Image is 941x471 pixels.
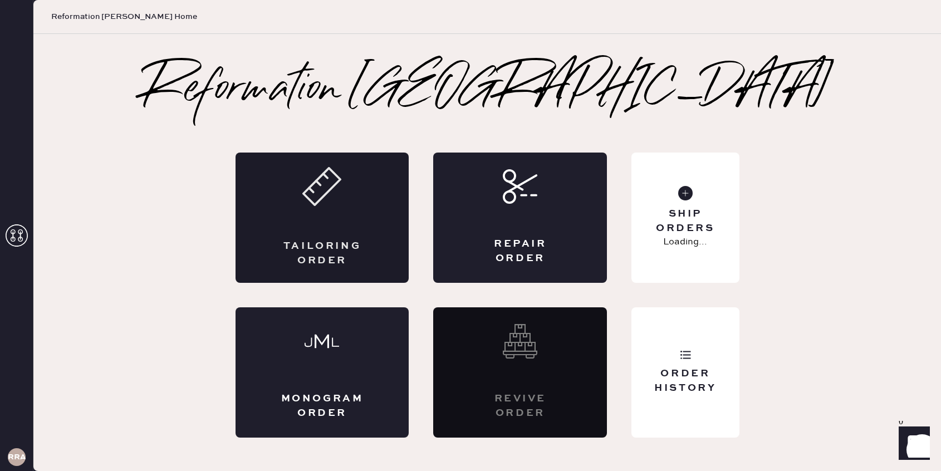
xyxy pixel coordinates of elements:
div: Monogram Order [280,392,365,420]
h2: Reformation [GEOGRAPHIC_DATA] [143,68,832,112]
div: Interested? Contact us at care@hemster.co [433,307,607,438]
div: Revive order [478,392,562,420]
div: Order History [640,367,730,395]
span: Reformation [PERSON_NAME] Home [51,11,197,22]
div: Ship Orders [640,207,730,235]
div: Repair Order [478,237,562,265]
div: Tailoring Order [280,239,365,267]
iframe: Front Chat [888,421,936,469]
h3: RRA [8,453,26,461]
p: Loading... [663,235,707,249]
